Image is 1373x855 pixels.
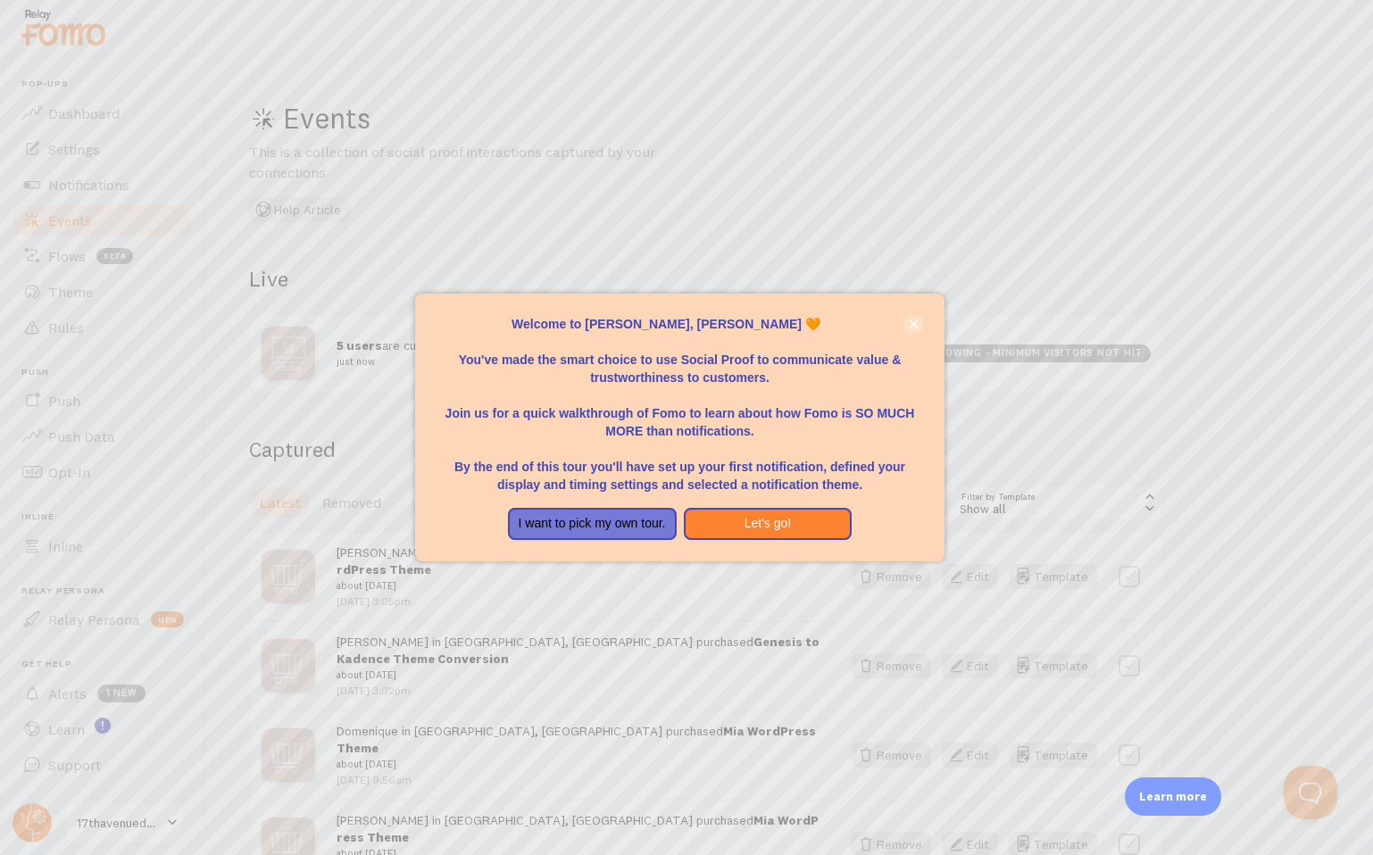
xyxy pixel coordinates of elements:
[904,315,923,334] button: close,
[1139,788,1207,805] p: Learn more
[508,508,677,540] button: I want to pick my own tour.
[415,294,944,561] div: Welcome to Fomo, Kate Johannson 🧡You&amp;#39;ve made the smart choice to use Social Proof to comm...
[437,315,923,333] p: Welcome to [PERSON_NAME], [PERSON_NAME] 🧡
[437,440,923,494] p: By the end of this tour you'll have set up your first notification, defined your display and timi...
[1125,777,1221,816] div: Learn more
[437,386,923,440] p: Join us for a quick walkthrough of Fomo to learn about how Fomo is SO MUCH MORE than notifications.
[684,508,853,540] button: Let's go!
[437,333,923,386] p: You've made the smart choice to use Social Proof to communicate value & trustworthiness to custom...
